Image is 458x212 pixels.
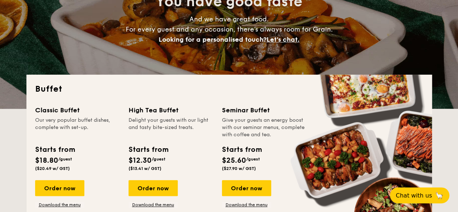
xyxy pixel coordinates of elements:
a: Download the menu [129,202,178,208]
span: And we have great food. For every guest and any occasion, there’s always room for Grain. [126,15,333,43]
span: Chat with us [396,192,432,199]
div: High Tea Buffet [129,105,213,115]
div: Starts from [129,144,168,155]
span: /guest [246,157,260,162]
span: ($20.49 w/ GST) [35,166,70,171]
span: Let's chat. [266,36,299,43]
div: Order now [129,180,178,196]
a: Download the menu [222,202,271,208]
span: $18.80 [35,156,58,165]
span: Looking for a personalised touch? [159,36,266,43]
div: Order now [35,180,84,196]
h2: Buffet [35,83,423,95]
a: Download the menu [35,202,84,208]
button: Chat with us🦙 [390,187,449,203]
div: Starts from [35,144,75,155]
div: Starts from [222,144,261,155]
span: 🦙 [435,191,444,200]
div: Classic Buffet [35,105,120,115]
span: ($27.90 w/ GST) [222,166,256,171]
span: /guest [152,157,165,162]
div: Seminar Buffet [222,105,307,115]
div: Our very popular buffet dishes, complete with set-up. [35,117,120,138]
div: Delight your guests with our light and tasty bite-sized treats. [129,117,213,138]
span: ($13.41 w/ GST) [129,166,161,171]
div: Give your guests an energy boost with our seminar menus, complete with coffee and tea. [222,117,307,138]
span: $25.60 [222,156,246,165]
span: /guest [58,157,72,162]
div: Order now [222,180,271,196]
span: $12.30 [129,156,152,165]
